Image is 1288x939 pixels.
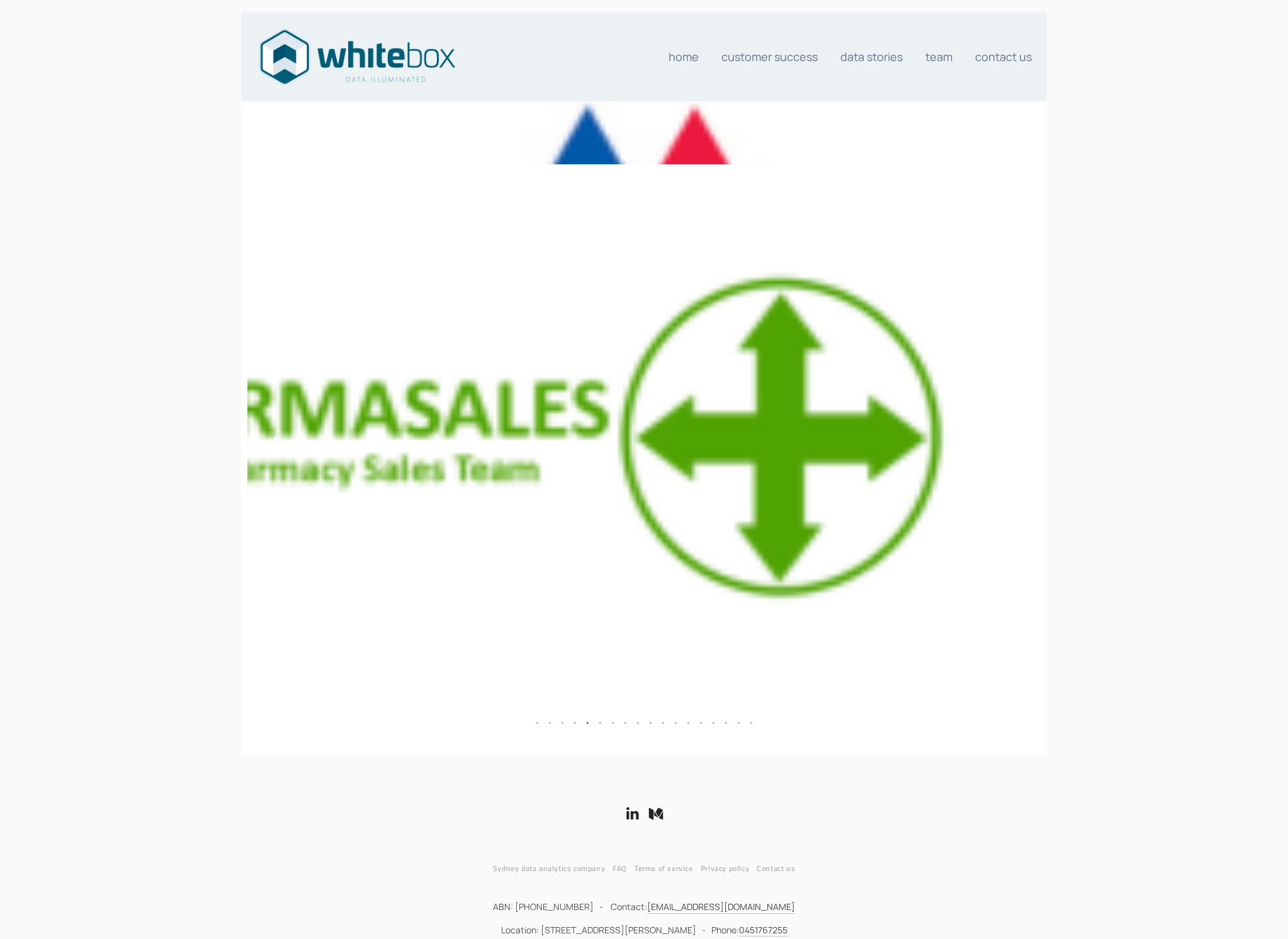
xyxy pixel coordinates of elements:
[648,806,664,821] a: Medium
[721,44,818,69] a: Customer Success
[247,900,1041,914] p: ABN: [PHONE_NUMBER] - Contact:
[613,862,635,875] a: FAQ
[256,26,458,88] img: Data consultants
[247,923,1041,937] p: Location: [STREET_ADDRESS][PERSON_NAME] - Phone:
[701,862,757,875] a: Privacy policy
[840,44,903,69] a: Data stories
[493,862,613,875] a: Sydney data analytics company
[975,44,1032,69] a: Contact us
[739,924,788,937] a: 0451767255
[635,862,701,875] a: Terms of service
[624,806,640,821] a: LinkedIn
[647,901,795,914] a: [EMAIL_ADDRESS][DOMAIN_NAME]
[669,44,699,69] a: Home
[925,44,952,69] a: Team
[757,862,803,875] a: Contact us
